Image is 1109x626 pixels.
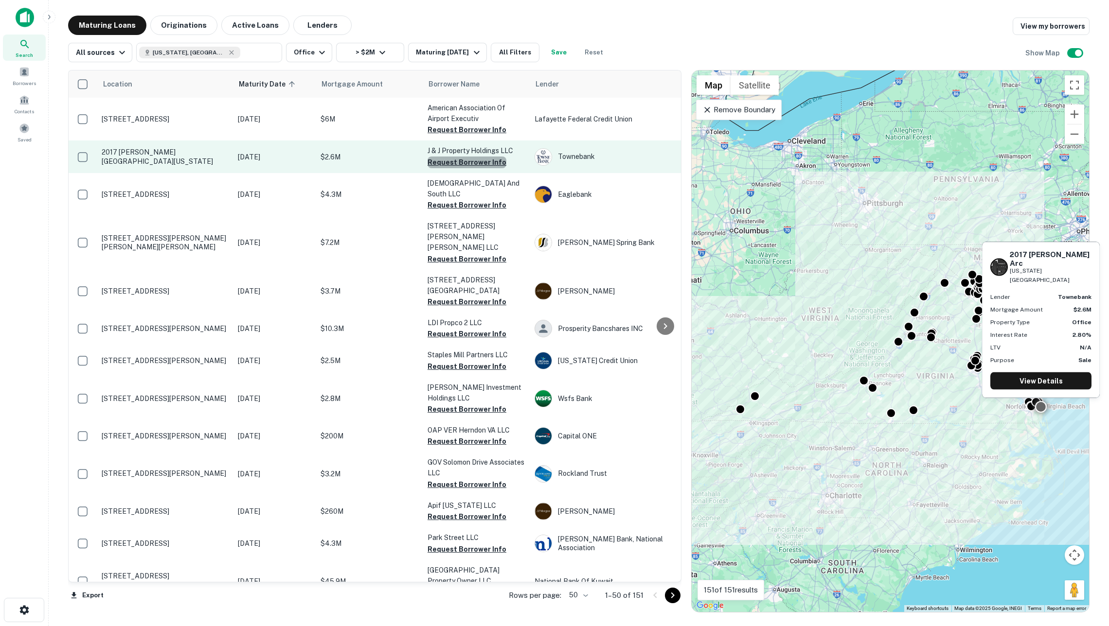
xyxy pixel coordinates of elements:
[1065,545,1084,565] button: Map camera controls
[530,70,685,98] th: Lender
[102,324,228,333] p: [STREET_ADDRESS][PERSON_NAME]
[97,70,233,98] th: Location
[1078,357,1091,364] strong: Sale
[1080,344,1091,351] strong: N/A
[535,234,680,251] div: [PERSON_NAME] Spring Bank
[535,149,552,165] img: picture
[907,605,948,612] button: Keyboard shortcuts
[535,390,552,407] img: picture
[491,43,539,62] button: All Filters
[3,63,46,89] div: Borrowers
[535,503,552,520] img: picture
[1013,17,1090,35] a: View my borrowers
[702,104,775,116] p: Remove Boundary
[1028,606,1041,611] a: Terms (opens in new tab)
[605,590,644,601] p: 1–50 of 151
[13,79,36,87] span: Borrowers
[239,78,298,90] span: Maturity Date
[535,283,552,299] img: picture
[694,599,726,612] a: Open this area in Google Maps (opens a new window)
[16,8,34,27] img: capitalize-icon.png
[428,221,525,253] p: [STREET_ADDRESS][PERSON_NAME][PERSON_NAME] LLC
[428,425,525,435] p: OAP VER Herndon VA LLC
[535,535,552,552] img: picture
[428,178,525,199] p: [DEMOGRAPHIC_DATA] And South LLC
[1073,306,1091,313] strong: $2.6M
[535,352,680,369] div: [US_STATE] Credit Union
[221,16,289,35] button: Active Loans
[102,507,228,516] p: [STREET_ADDRESS]
[535,465,680,483] div: Rockland Trust
[428,103,525,124] p: American Association Of Airport Executiv
[321,576,418,587] p: $45.9M
[543,43,574,62] button: Save your search to get updates of matches that match your search criteria.
[102,356,228,365] p: [STREET_ADDRESS][PERSON_NAME]
[336,43,404,62] button: > $2M
[15,107,34,115] span: Contacts
[408,43,486,62] button: Maturing [DATE]
[321,114,418,124] p: $6M
[694,599,726,612] img: Google
[3,35,46,61] a: Search
[1047,606,1086,611] a: Report a map error
[316,70,423,98] th: Mortgage Amount
[102,394,228,403] p: [STREET_ADDRESS][PERSON_NAME]
[428,349,525,360] p: Staples Mill Partners LLC
[3,119,46,145] a: Saved
[428,199,506,211] button: Request Borrower Info
[990,343,1001,352] p: LTV
[428,253,506,265] button: Request Borrower Info
[535,282,680,300] div: [PERSON_NAME]
[238,576,311,587] p: [DATE]
[68,16,146,35] button: Maturing Loans
[1010,250,1091,267] h6: 2017 [PERSON_NAME] Arc
[102,580,228,591] h6: 1 of 2 properties
[990,356,1014,365] p: Purpose
[238,538,311,549] p: [DATE]
[535,148,680,166] div: Townebank
[565,588,590,602] div: 50
[238,189,311,200] p: [DATE]
[102,572,228,580] p: [STREET_ADDRESS]
[535,390,680,407] div: Wsfs Bank
[704,584,758,596] p: 151 of 151 results
[509,590,561,601] p: Rows per page:
[535,503,680,520] div: [PERSON_NAME]
[990,372,1091,390] a: View Details
[990,293,1010,301] p: Lender
[535,427,680,445] div: Capital ONE
[3,91,46,117] a: Contacts
[1060,548,1109,595] iframe: Chat Widget
[321,237,418,248] p: $7.2M
[428,361,506,372] button: Request Borrower Info
[536,78,559,90] span: Lender
[428,124,506,136] button: Request Borrower Info
[238,393,311,404] p: [DATE]
[102,432,228,440] p: [STREET_ADDRESS][PERSON_NAME]
[68,43,132,62] button: All sources
[1072,319,1091,326] strong: Office
[665,588,680,603] button: Go to next page
[321,538,418,549] p: $4.3M
[535,576,680,587] p: National Bank Of Kuwait
[1065,104,1084,124] button: Zoom in
[990,318,1030,327] p: Property Type
[321,393,418,404] p: $2.8M
[428,317,525,328] p: LDI Propco 2 LLC
[535,114,680,124] p: Lafayette Federal Credit Union
[990,305,1043,314] p: Mortgage Amount
[321,323,418,334] p: $10.3M
[428,145,525,156] p: J & J Property Holdings LLC
[1058,293,1091,300] strong: townebank
[102,190,228,199] p: [STREET_ADDRESS]
[321,469,418,479] p: $3.2M
[535,186,680,203] div: Eaglebank
[535,234,552,251] img: picture
[428,543,506,555] button: Request Borrower Info
[535,352,552,369] img: picture
[233,70,316,98] th: Maturity Date
[428,296,506,308] button: Request Borrower Info
[238,152,311,162] p: [DATE]
[428,275,525,296] p: [STREET_ADDRESS][GEOGRAPHIC_DATA]
[954,606,1022,611] span: Map data ©2025 Google, INEGI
